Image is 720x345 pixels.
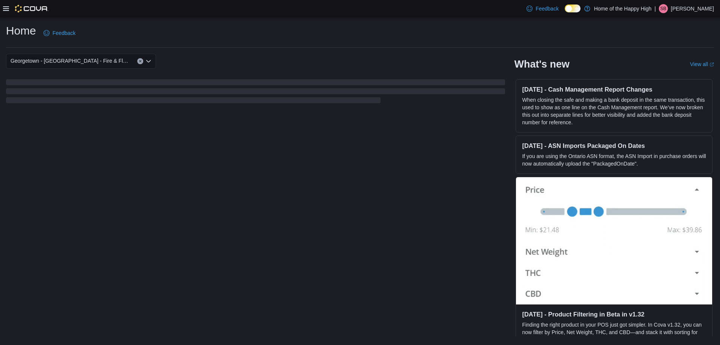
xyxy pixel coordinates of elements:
img: Cova [15,5,48,12]
h2: What's new [514,58,569,70]
a: Feedback [523,1,561,16]
h1: Home [6,23,36,38]
span: Loading [6,81,505,105]
input: Dark Mode [565,5,580,12]
button: Clear input [137,58,143,64]
p: Home of the Happy High [594,4,651,13]
span: Georgetown - [GEOGRAPHIC_DATA] - Fire & Flower [10,56,130,65]
h3: [DATE] - Cash Management Report Changes [522,86,706,93]
p: [PERSON_NAME] [671,4,714,13]
span: Feedback [52,29,75,37]
p: When closing the safe and making a bank deposit in the same transaction, this used to show as one... [522,96,706,126]
button: Open list of options [145,58,151,64]
h3: [DATE] - ASN Imports Packaged On Dates [522,142,706,149]
a: Feedback [40,26,78,41]
svg: External link [709,62,714,67]
span: SB [660,4,666,13]
a: View allExternal link [690,61,714,67]
p: If you are using the Ontario ASN format, the ASN Import in purchase orders will now automatically... [522,152,706,167]
span: Feedback [535,5,558,12]
div: Savio Bassil [659,4,668,13]
p: | [654,4,656,13]
h3: [DATE] - Product Filtering in Beta in v1.32 [522,310,706,318]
